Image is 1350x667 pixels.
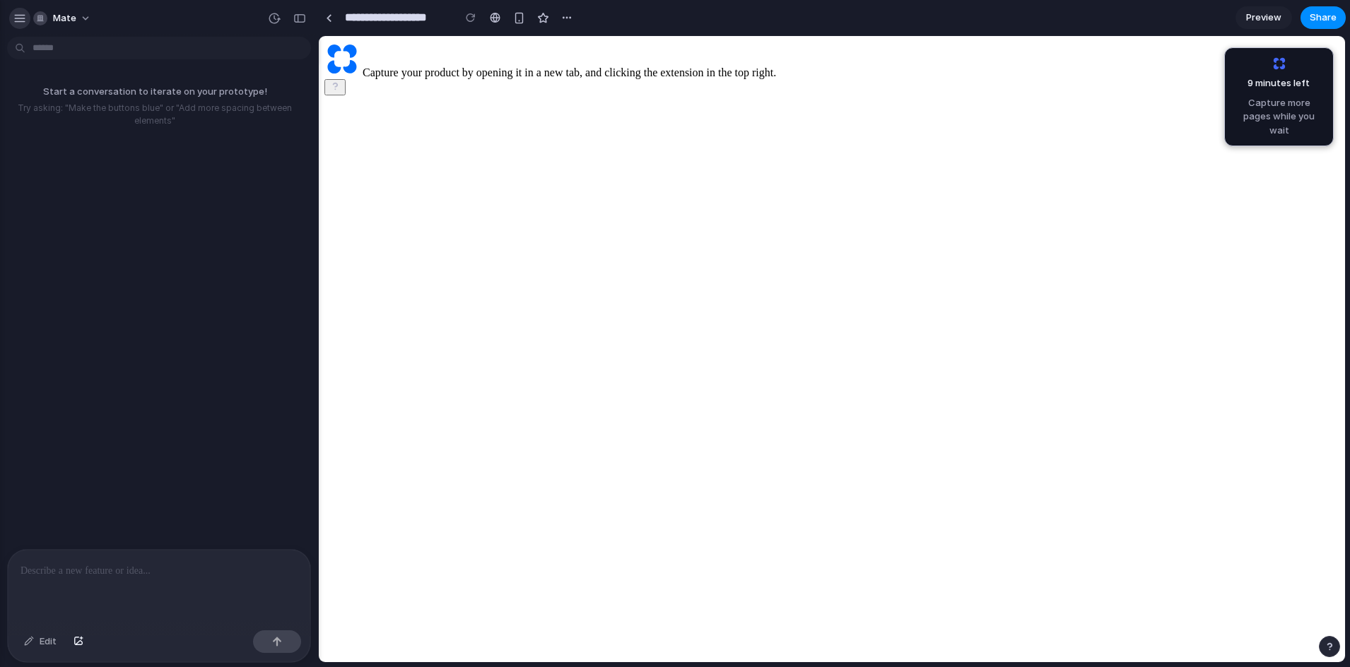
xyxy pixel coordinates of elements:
span: Share [1310,11,1337,25]
p: Start a conversation to iterate on your prototype! [6,85,304,99]
span: Capture more pages while you wait [1233,96,1325,138]
button: Share [1301,6,1346,29]
span: mate [53,11,76,25]
span: Capture your product by opening it in a new tab, and clicking the extension in the top right. [44,30,457,42]
span: 9 minutes left [1237,76,1310,90]
a: Preview [1235,6,1292,29]
p: Try asking: "Make the buttons blue" or "Add more spacing between elements" [6,102,304,127]
button: mate [28,7,98,30]
span: Preview [1246,11,1281,25]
